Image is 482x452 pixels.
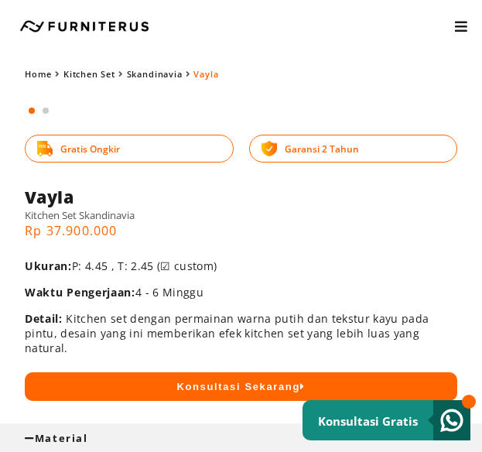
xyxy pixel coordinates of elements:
a: Kitchen Set [63,68,115,80]
span: Waktu Pengerjaan: [25,285,135,300]
small: Konsultasi Gratis [318,413,418,429]
p: Rp 37.900.000 [25,222,457,239]
span: Gratis Ongkir [60,142,120,156]
a: Konsultasi Gratis [303,400,470,440]
span: Ukuran: [25,259,72,273]
h5: Kitchen Set Skandinavia [25,208,457,222]
p: P: 4.45 , T: 2.45 (☑ custom) [25,259,457,273]
span: Detail: [25,311,63,326]
button: Konsultasi Sekarang [25,372,457,401]
: Kitchen set dengan permainan warna putih dan tekstur kayu pada pintu, desain yang ini memberikan ... [25,311,429,355]
div: Material [25,431,457,445]
span: Garansi 2 Tahun [285,142,359,156]
a: Skandinavia [127,68,183,80]
p: 4 - 6 Minggu [25,285,457,300]
a: Home [25,68,52,80]
h1: Vayla [25,186,457,208]
span: Vayla [193,68,218,80]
